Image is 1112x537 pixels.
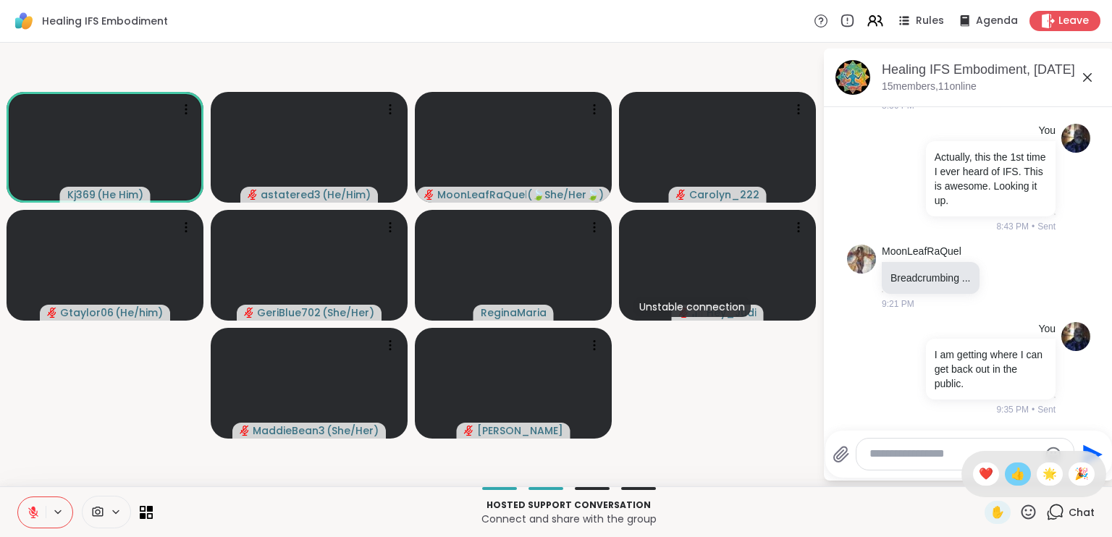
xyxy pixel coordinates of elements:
span: ✋ [990,504,1005,521]
div: Unstable connection [633,297,751,317]
span: Kj369 [67,187,96,202]
span: Gtaylor06 [60,305,114,320]
span: astatered3 [261,187,321,202]
p: Actually, this the 1st time I ever heard of IFS. This is awesome. Looking it up. [935,150,1047,208]
a: MoonLeafRaQuel [882,245,961,259]
span: Healing IFS Embodiment [42,14,168,28]
span: 9:35 PM [996,403,1029,416]
p: Hosted support conversation [161,499,976,512]
span: audio-muted [47,308,57,318]
span: Leave [1058,14,1089,28]
span: Sent [1037,220,1056,233]
div: Healing IFS Embodiment, [DATE] [882,61,1102,79]
span: audio-muted [248,190,258,200]
span: 9:21 PM [882,297,914,310]
h4: You [1038,124,1056,138]
button: Emoji picker [1045,446,1062,463]
span: 🌟 [1042,465,1057,483]
span: ( 🍃She/Her🍃 ) [527,187,602,202]
p: I am getting where I can get back out in the public. [935,347,1047,391]
h4: You [1038,322,1056,337]
img: https://sharewell-space-live.sfo3.digitaloceanspaces.com/user-generated/427d64b0-a811-4e4d-940e-d... [1061,124,1090,153]
p: Connect and share with the group [161,512,976,526]
button: Send [1074,438,1107,470]
span: audio-muted [244,308,254,318]
img: Healing IFS Embodiment, Aug 09 [835,60,870,95]
span: • [1032,403,1035,416]
span: GeriBlue702 [257,305,321,320]
span: 8:43 PM [996,220,1029,233]
span: ReginaMaria [481,305,547,320]
span: ( He/Him ) [322,187,371,202]
span: audio-muted [240,426,250,436]
span: • [1032,220,1035,233]
span: MoonLeafRaQuel [437,187,526,202]
img: ShareWell Logomark [12,9,36,33]
span: ( She/Her ) [322,305,374,320]
span: Agenda [976,14,1018,28]
span: ( She/Her ) [327,423,379,438]
span: audio-muted [424,190,434,200]
span: Sent [1037,403,1056,416]
img: https://sharewell-space-live.sfo3.digitaloceanspaces.com/user-generated/427d64b0-a811-4e4d-940e-d... [1061,322,1090,351]
span: ( He/him ) [115,305,163,320]
span: ❤️ [979,465,993,483]
span: [PERSON_NAME] [477,423,563,438]
span: audio-muted [676,190,686,200]
span: MaddieBean3 [253,423,325,438]
span: Chat [1069,505,1095,520]
textarea: Type your message [869,447,1038,462]
img: https://sharewell-space-live.sfo3.digitaloceanspaces.com/user-generated/9ae41698-7c5f-4dec-a5c6-b... [847,245,876,274]
span: Rules [916,14,944,28]
span: ( He Him ) [97,187,143,202]
span: audio-muted [464,426,474,436]
p: Breadcrumbing ... [890,271,971,285]
span: 🎉 [1074,465,1089,483]
span: Carolyn_222 [689,187,759,202]
p: 15 members, 11 online [882,80,977,94]
span: 👍 [1011,465,1025,483]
